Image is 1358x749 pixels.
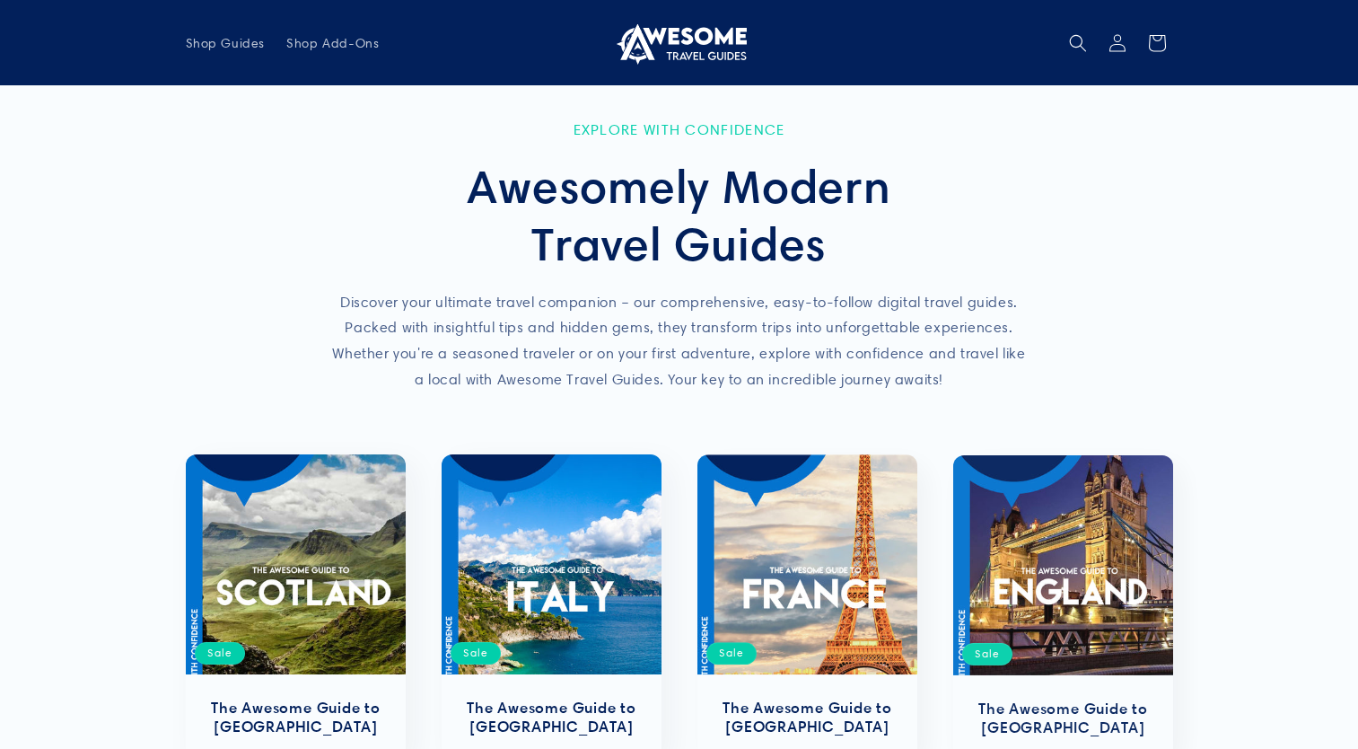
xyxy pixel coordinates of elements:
a: Awesome Travel Guides [605,14,753,71]
img: Awesome Travel Guides [612,22,747,65]
h2: Awesomely Modern Travel Guides [329,157,1029,272]
summary: Search [1058,23,1098,63]
span: Shop Guides [186,35,266,51]
span: Shop Add-Ons [286,35,379,51]
a: The Awesome Guide to [GEOGRAPHIC_DATA] [204,699,388,736]
a: The Awesome Guide to [GEOGRAPHIC_DATA] [715,699,899,736]
p: Discover your ultimate travel companion – our comprehensive, easy-to-follow digital travel guides... [329,290,1029,393]
a: Shop Guides [175,24,276,62]
a: Shop Add-Ons [276,24,390,62]
p: Explore with Confidence [329,121,1029,138]
a: The Awesome Guide to [GEOGRAPHIC_DATA] [971,699,1155,736]
a: The Awesome Guide to [GEOGRAPHIC_DATA] [460,699,644,736]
